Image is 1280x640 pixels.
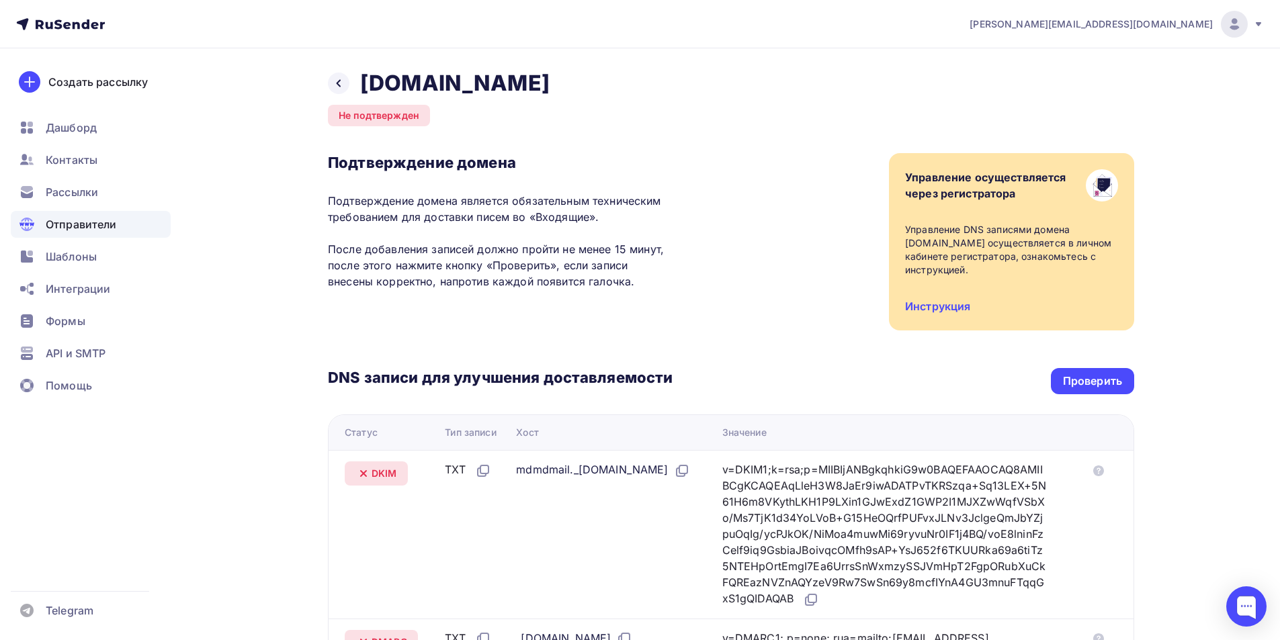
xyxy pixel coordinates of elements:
[970,17,1213,31] span: [PERSON_NAME][EMAIL_ADDRESS][DOMAIN_NAME]
[970,11,1264,38] a: [PERSON_NAME][EMAIL_ADDRESS][DOMAIN_NAME]
[722,461,1048,608] div: v=DKIM1;k=rsa;p=MIIBIjANBgkqhkiG9w0BAQEFAAOCAQ8AMIIBCgKCAQEAqLleH3W8JaEr9iwADATPvTKRSzqa+Sq13LEX+...
[11,179,171,205] a: Рассылки
[46,281,110,297] span: Интеграции
[46,313,85,329] span: Формы
[516,426,539,439] div: Хост
[445,426,496,439] div: Тип записи
[11,146,171,173] a: Контакты
[46,345,105,361] span: API и SMTP
[46,184,98,200] span: Рассылки
[328,153,673,172] h3: Подтверждение домена
[722,426,767,439] div: Значение
[11,308,171,334] a: Формы
[46,216,117,232] span: Отправители
[46,152,97,168] span: Контакты
[46,248,97,265] span: Шаблоны
[328,193,673,289] p: Подтверждение домена является обязательным техническим требованием для доставки писем во «Входящи...
[905,223,1118,277] div: Управление DNS записями домена [DOMAIN_NAME] осуществляется в личном кабинете регистратора, ознак...
[360,70,550,97] h2: [DOMAIN_NAME]
[46,377,92,394] span: Помощь
[328,105,430,126] div: Не подтвержден
[905,169,1066,201] div: Управление осуществляется через регистратора
[11,114,171,141] a: Дашборд
[345,426,378,439] div: Статус
[46,602,93,619] span: Telegram
[48,74,148,90] div: Создать рассылку
[11,211,171,238] a: Отправители
[1063,373,1122,389] div: Проверить
[11,243,171,270] a: Шаблоны
[328,368,673,390] h3: DNS записи для улучшения доставляемости
[372,467,397,480] span: DKIM
[516,461,689,479] div: mdmdmail._[DOMAIN_NAME]
[46,120,97,136] span: Дашборд
[445,461,490,479] div: TXT
[905,300,970,313] a: Инструкция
